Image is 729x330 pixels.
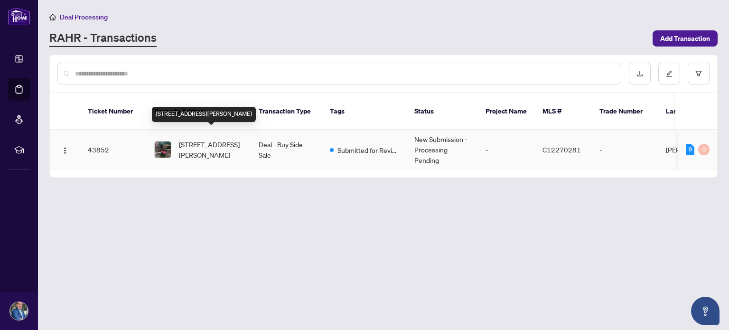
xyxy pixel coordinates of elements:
[698,144,710,155] div: 0
[478,93,535,130] th: Project Name
[60,13,108,21] span: Deal Processing
[61,147,69,154] img: Logo
[155,141,171,158] img: thumbnail-img
[322,93,407,130] th: Tags
[691,297,720,325] button: Open asap
[8,7,30,25] img: logo
[80,130,147,170] td: 43852
[660,31,710,46] span: Add Transaction
[629,63,651,85] button: download
[658,63,680,85] button: edit
[49,30,157,47] a: RAHR - Transactions
[535,93,592,130] th: MLS #
[592,93,658,130] th: Trade Number
[686,144,694,155] div: 9
[653,30,718,47] button: Add Transaction
[57,142,73,157] button: Logo
[688,63,710,85] button: filter
[478,130,535,170] td: -
[179,139,243,160] span: [STREET_ADDRESS][PERSON_NAME]
[666,70,673,77] span: edit
[251,130,322,170] td: Deal - Buy Side Sale
[695,70,702,77] span: filter
[407,93,478,130] th: Status
[251,93,322,130] th: Transaction Type
[49,14,56,20] span: home
[10,302,28,320] img: Profile Icon
[152,107,256,122] div: [STREET_ADDRESS][PERSON_NAME]
[636,70,643,77] span: download
[80,93,147,130] th: Ticket Number
[542,145,581,154] span: C12270281
[407,130,478,170] td: New Submission - Processing Pending
[147,93,251,130] th: Property Address
[592,130,658,170] td: -
[337,145,399,155] span: Submitted for Review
